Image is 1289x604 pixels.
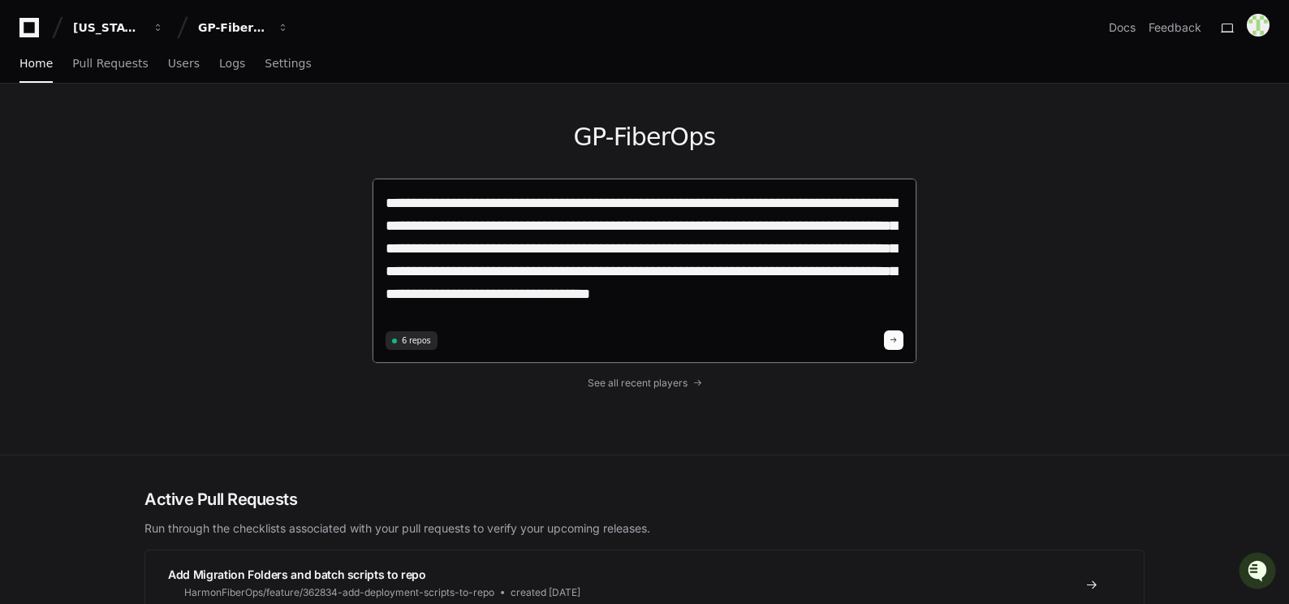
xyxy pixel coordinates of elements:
[168,58,200,68] span: Users
[162,170,196,183] span: Pylon
[372,377,917,390] a: See all recent players
[198,19,268,36] div: GP-FiberOps
[16,121,45,150] img: 1756235613930-3d25f9e4-fa56-45dd-b3ad-e072dfbd1548
[67,13,170,42] button: [US_STATE] Pacific
[192,13,295,42] button: GP-FiberOps
[19,45,53,83] a: Home
[588,377,688,390] span: See all recent players
[219,45,245,83] a: Logs
[73,19,143,36] div: [US_STATE] Pacific
[144,488,1145,511] h2: Active Pull Requests
[19,58,53,68] span: Home
[72,45,148,83] a: Pull Requests
[72,58,148,68] span: Pull Requests
[16,65,295,91] div: Welcome
[402,334,431,347] span: 6 repos
[1109,19,1136,36] a: Docs
[511,586,580,599] span: created [DATE]
[114,170,196,183] a: Powered byPylon
[1237,550,1281,594] iframe: Open customer support
[16,16,49,49] img: PlayerZero
[1149,19,1201,36] button: Feedback
[276,126,295,145] button: Start new chat
[1247,14,1270,37] img: 171276637
[184,586,494,599] span: HarmonFiberOps/feature/362834-add-deployment-scripts-to-repo
[144,520,1145,537] p: Run through the checklists associated with your pull requests to verify your upcoming releases.
[55,121,266,137] div: Start new chat
[219,58,245,68] span: Logs
[265,45,311,83] a: Settings
[168,567,426,581] span: Add Migration Folders and batch scripts to repo
[168,45,200,83] a: Users
[55,137,205,150] div: We're available if you need us!
[265,58,311,68] span: Settings
[372,123,917,152] h1: GP-FiberOps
